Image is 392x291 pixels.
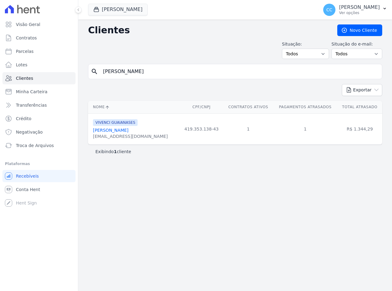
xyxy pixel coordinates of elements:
[331,41,382,47] label: Situação do e-mail:
[223,101,273,113] th: Contratos Ativos
[2,112,76,125] a: Crédito
[91,68,98,75] i: search
[16,75,33,81] span: Clientes
[223,113,273,144] td: 1
[2,86,76,98] a: Minha Carteira
[318,1,392,18] button: CC [PERSON_NAME] Ver opções
[88,25,327,36] h2: Clientes
[99,65,379,78] input: Buscar por nome, CPF ou e-mail
[273,101,337,113] th: Pagamentos Atrasados
[2,32,76,44] a: Contratos
[88,101,180,113] th: Nome
[337,24,382,36] a: Novo Cliente
[2,59,76,71] a: Lotes
[16,173,39,179] span: Recebíveis
[5,160,73,168] div: Plataformas
[273,113,337,144] td: 1
[16,186,40,193] span: Conta Hent
[2,72,76,84] a: Clientes
[93,128,128,133] a: [PERSON_NAME]
[2,139,76,152] a: Troca de Arquivos
[2,170,76,182] a: Recebíveis
[337,101,382,113] th: Total Atrasado
[339,10,380,15] p: Ver opções
[93,119,138,126] span: VIVENCI GUAIANASES
[16,116,31,122] span: Crédito
[180,101,224,113] th: CPF/CNPJ
[16,142,54,149] span: Troca de Arquivos
[16,21,40,28] span: Visão Geral
[16,89,47,95] span: Minha Carteira
[342,84,382,96] button: Exportar
[2,45,76,57] a: Parcelas
[180,113,224,144] td: 419.353.138-43
[339,4,380,10] p: [PERSON_NAME]
[16,62,28,68] span: Lotes
[326,8,332,12] span: CC
[2,18,76,31] a: Visão Geral
[337,113,382,144] td: R$ 1.344,29
[16,129,43,135] span: Negativação
[16,48,34,54] span: Parcelas
[88,4,148,15] button: [PERSON_NAME]
[2,99,76,111] a: Transferências
[16,35,37,41] span: Contratos
[16,102,47,108] span: Transferências
[114,149,117,154] b: 1
[2,183,76,196] a: Conta Hent
[95,149,131,155] p: Exibindo cliente
[2,126,76,138] a: Negativação
[282,41,329,47] label: Situação:
[93,133,168,139] div: [EMAIL_ADDRESS][DOMAIN_NAME]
